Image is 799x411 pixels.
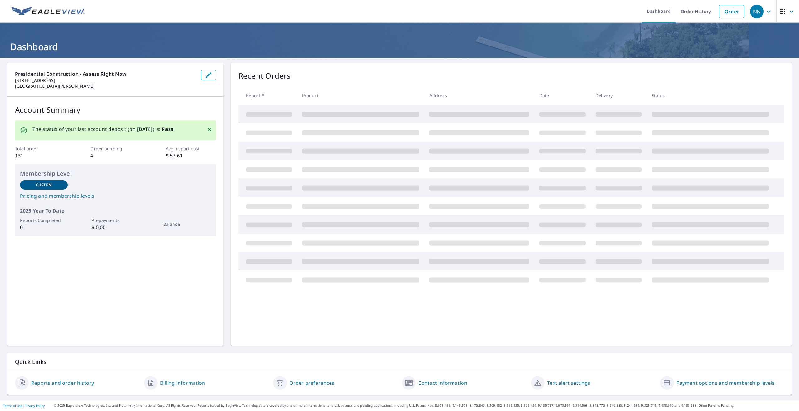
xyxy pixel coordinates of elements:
[11,7,85,16] img: EV Logo
[591,86,647,105] th: Delivery
[719,5,744,18] a: Order
[15,358,784,366] p: Quick Links
[160,379,205,387] a: Billing information
[90,152,140,159] p: 4
[15,78,196,83] p: [STREET_ADDRESS]
[3,404,22,408] a: Terms of Use
[205,125,213,133] button: Close
[20,169,211,178] p: Membership Level
[20,217,68,224] p: Reports Completed
[54,403,796,408] p: © 2025 Eagle View Technologies, Inc. and Pictometry International Corp. All Rights Reserved. Repo...
[676,379,775,387] a: Payment options and membership levels
[15,83,196,89] p: [GEOGRAPHIC_DATA][PERSON_NAME]
[24,404,45,408] a: Privacy Policy
[297,86,424,105] th: Product
[238,70,291,81] p: Recent Orders
[162,126,173,133] b: Pass
[91,217,139,224] p: Prepayments
[289,379,335,387] a: Order preferences
[3,404,45,408] p: |
[547,379,590,387] a: Text alert settings
[91,224,139,231] p: $ 0.00
[424,86,534,105] th: Address
[15,152,65,159] p: 131
[166,145,216,152] p: Avg. report cost
[20,192,211,200] a: Pricing and membership levels
[534,86,591,105] th: Date
[36,182,52,188] p: Custom
[32,125,174,133] p: The status of your last account deposit (on [DATE]) is: .
[750,5,764,18] div: NN
[15,145,65,152] p: Total order
[418,379,467,387] a: Contact information
[20,224,68,231] p: 0
[163,221,211,227] p: Balance
[90,145,140,152] p: Order pending
[15,104,216,115] p: Account Summary
[647,86,774,105] th: Status
[15,70,196,78] p: Presidential Construction - Assess Right Now
[166,152,216,159] p: $ 57.61
[238,86,297,105] th: Report #
[7,40,792,53] h1: Dashboard
[31,379,94,387] a: Reports and order history
[20,207,211,215] p: 2025 Year To Date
